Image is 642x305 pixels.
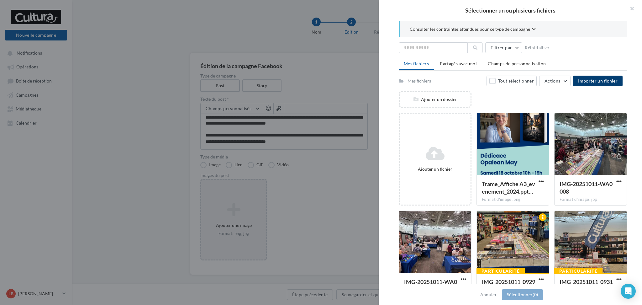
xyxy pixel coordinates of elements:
h2: Sélectionner un ou plusieurs fichiers [389,8,632,13]
button: Filtrer par [485,42,522,53]
div: Mes fichiers [408,78,431,84]
span: Consulter les contraintes attendues pour ce type de campagne [410,26,530,32]
div: Format d'image: jpg [560,197,622,202]
button: Consulter les contraintes attendues pour ce type de campagne [410,26,536,34]
span: IMG-20251011-WA0004 [404,278,457,293]
span: Mes fichiers [404,61,429,66]
span: IMG_20251011_092936 [482,278,535,293]
button: Réinitialiser [522,44,552,51]
div: Particularité [476,268,525,275]
span: Importer un fichier [578,78,618,83]
span: Champs de personnalisation [488,61,546,66]
div: Open Intercom Messenger [621,284,636,299]
button: Importer un fichier [573,76,623,86]
div: Particularité [554,268,603,275]
span: Actions [545,78,560,83]
div: Format d'image: png [482,197,544,202]
button: Tout sélectionner [487,76,537,86]
div: Ajouter un fichier [402,166,468,172]
div: Ajouter un dossier [400,96,471,103]
button: Annuler [478,291,499,298]
span: IMG_20251011_093117 [560,278,613,293]
button: Sélectionner(0) [502,289,543,300]
span: IMG-20251011-WA0008 [560,180,613,195]
span: Partagés avec moi [440,61,477,66]
span: Trame_Affiche A3_evenement_2024.pptx (36) [482,180,535,195]
span: (0) [533,292,538,297]
button: Actions [539,76,571,86]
